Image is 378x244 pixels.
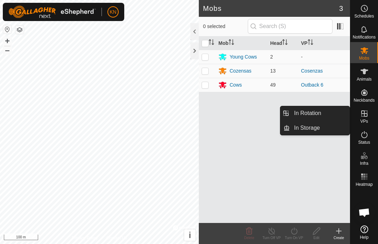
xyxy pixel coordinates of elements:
h2: Mobs [203,4,339,13]
span: Neckbands [353,98,374,102]
button: + [3,37,12,45]
button: i [184,229,196,241]
a: Help [350,223,378,242]
span: In Storage [294,124,320,132]
a: Privacy Policy [72,235,98,241]
span: Status [358,140,370,144]
li: In Rotation [280,106,350,120]
img: Gallagher Logo [8,6,96,18]
td: - [298,50,350,64]
div: Turn Off VP [260,235,283,240]
button: Map Layers [15,26,24,34]
span: In Rotation [294,109,321,117]
span: Delete [244,236,254,240]
span: Animals [357,77,372,81]
span: Help [360,235,369,239]
button: Reset Map [3,25,12,34]
span: 3 [339,3,343,14]
span: KN [110,8,116,16]
div: Cows [230,81,242,89]
li: In Storage [280,121,350,135]
th: VP [298,36,350,50]
p-sorticon: Activate to sort [209,40,214,46]
a: Outback 6 [301,82,323,88]
th: Head [267,36,298,50]
a: Contact Us [106,235,127,241]
a: In Rotation [290,106,350,120]
div: Turn On VP [283,235,305,240]
span: VPs [360,119,368,123]
span: Mobs [359,56,369,60]
p-sorticon: Activate to sort [308,40,313,46]
input: Search (S) [248,19,332,34]
div: Young Cows [230,53,257,61]
a: In Storage [290,121,350,135]
span: 13 [270,68,276,74]
span: Notifications [353,35,376,39]
th: Mob [216,36,267,50]
a: Open chat [354,202,375,223]
a: Cosenzas [301,68,323,74]
span: Schedules [354,14,374,18]
span: 49 [270,82,276,88]
div: Edit [305,235,328,240]
button: – [3,46,12,54]
span: 2 [270,54,273,60]
span: Infra [360,161,368,165]
div: Cozensas [230,67,251,75]
span: 0 selected [203,23,248,30]
span: i [189,230,191,240]
span: Heatmap [356,182,373,187]
p-sorticon: Activate to sort [282,40,288,46]
p-sorticon: Activate to sort [229,40,234,46]
div: Create [328,235,350,240]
